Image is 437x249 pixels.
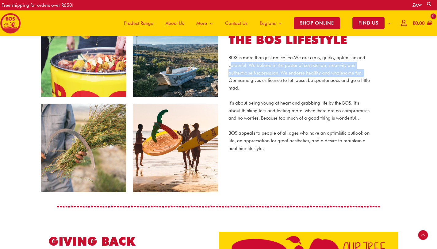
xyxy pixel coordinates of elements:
[124,14,153,33] span: Product Range
[413,21,415,26] span: R
[219,10,254,36] a: Contact Us
[225,14,247,33] span: Contact Us
[254,10,288,36] a: Regions
[412,2,422,8] a: ZA
[228,32,370,48] h2: THE BOS LIFESTYLE
[196,14,207,33] span: More
[159,10,190,36] a: About Us
[426,1,432,7] a: Search button
[228,99,370,122] p: It’s about being young at heart and grabbing life by the BOS. It’s about thinking less and feelin...
[113,10,397,36] nav: Site Navigation
[294,17,340,29] span: SHOP ONLINE
[40,8,219,193] img: About Bos South Africa
[288,10,346,36] a: SHOP ONLINE
[413,21,425,26] bdi: 0.00
[228,129,370,152] p: BOS appeals to people of all ages who have an optimistic outlook on life, an appreciation for gre...
[166,14,184,33] span: About Us
[118,10,159,36] a: Product Range
[412,17,432,30] a: View Shopping Cart, empty
[190,10,219,36] a: More
[228,54,370,92] p: BOS is more than just an ice tea. We are crazy, quirky, optimistic and colourful. We believe in t...
[260,14,276,33] span: Regions
[352,17,385,29] span: FIND US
